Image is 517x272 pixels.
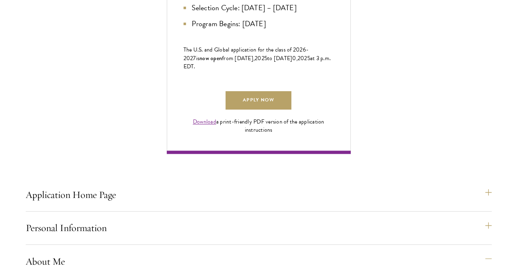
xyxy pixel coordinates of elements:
span: 202 [298,54,307,63]
span: from [DATE], [222,54,255,63]
button: Application Home Page [26,185,492,205]
span: 5 [264,54,267,63]
span: 5 [307,54,310,63]
a: Download [193,117,216,126]
div: a print-friendly PDF version of the application instructions [184,118,334,134]
span: to [DATE] [267,54,292,63]
li: Selection Cycle: [DATE] – [DATE] [184,2,334,13]
li: Program Begins: [DATE] [184,18,334,29]
button: About Me [26,251,492,271]
span: -202 [184,45,309,63]
span: 202 [255,54,264,63]
span: at 3 p.m. EDT. [184,54,331,71]
span: The U.S. and Global application for the class of 202 [184,45,303,54]
span: 6 [303,45,306,54]
span: 7 [193,54,196,63]
span: is [196,54,200,63]
a: Apply Now [226,91,291,110]
span: 0 [292,54,296,63]
span: now open [199,54,222,62]
span: , [296,54,298,63]
button: Personal Information [26,218,492,238]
